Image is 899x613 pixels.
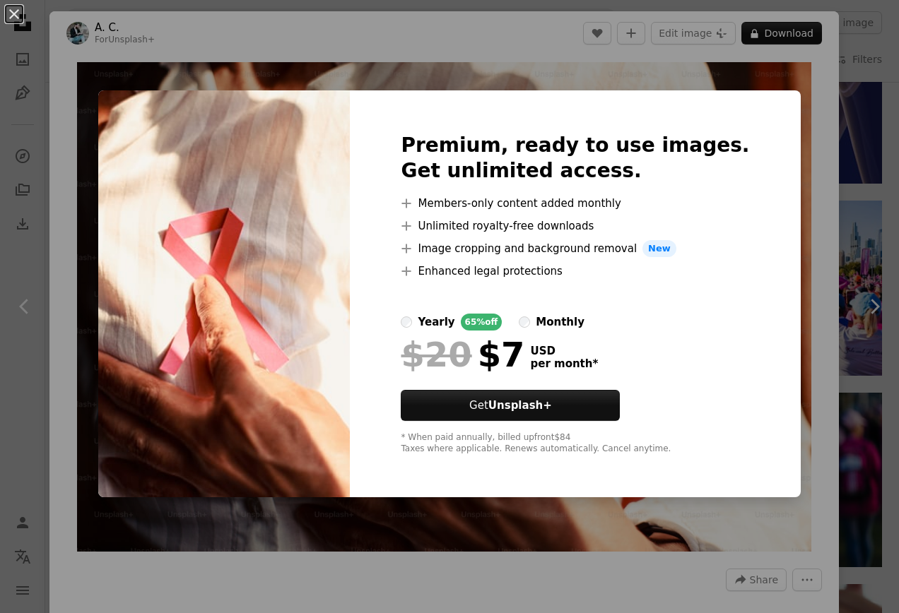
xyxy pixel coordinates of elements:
[98,90,350,497] img: premium_photo-1664441073713-1eae98f507d8
[530,357,598,370] span: per month *
[401,336,524,373] div: $7
[401,240,749,257] li: Image cropping and background removal
[401,316,412,328] input: yearly65%off
[536,314,584,331] div: monthly
[401,195,749,212] li: Members-only content added monthly
[401,263,749,280] li: Enhanced legal protections
[401,390,620,421] button: GetUnsplash+
[519,316,530,328] input: monthly
[401,133,749,184] h2: Premium, ready to use images. Get unlimited access.
[530,345,598,357] span: USD
[418,314,454,331] div: yearly
[461,314,503,331] div: 65% off
[642,240,676,257] span: New
[401,432,749,455] div: * When paid annually, billed upfront $84 Taxes where applicable. Renews automatically. Cancel any...
[401,218,749,234] li: Unlimited royalty-free downloads
[488,399,552,412] strong: Unsplash+
[401,336,471,373] span: $20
